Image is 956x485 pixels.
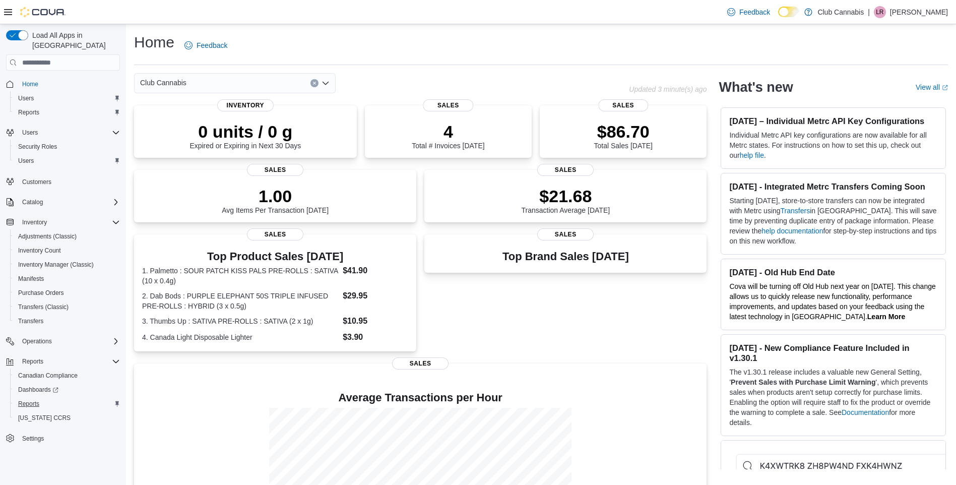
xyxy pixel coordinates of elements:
[18,247,61,255] span: Inventory Count
[10,300,124,314] button: Transfers (Classic)
[14,273,120,285] span: Manifests
[142,291,339,311] dt: 2. Dab Bods : PURPLE ELEPHANT 50S TRIPLE INFUSED PRE-ROLLS : HYBRID (3 x 0.5g)
[18,127,42,139] button: Users
[10,397,124,411] button: Reports
[20,7,66,17] img: Cova
[14,287,68,299] a: Purchase Orders
[14,141,120,153] span: Security Roles
[14,301,73,313] a: Transfers (Classic)
[217,99,274,111] span: Inventory
[22,357,43,366] span: Reports
[14,315,47,327] a: Transfers
[18,335,56,347] button: Operations
[14,370,120,382] span: Canadian Compliance
[2,431,124,446] button: Settings
[842,408,889,416] a: Documentation
[502,251,629,263] h3: Top Brand Sales [DATE]
[18,196,120,208] span: Catalog
[22,80,38,88] span: Home
[18,232,77,240] span: Adjustments (Classic)
[343,290,408,302] dd: $29.95
[247,228,303,240] span: Sales
[18,372,78,380] span: Canadian Compliance
[729,130,937,160] p: Individual Metrc API key configurations are now available for all Metrc states. For instructions ...
[310,79,318,87] button: Clear input
[18,335,120,347] span: Operations
[10,383,124,397] a: Dashboards
[594,122,653,150] div: Total Sales [DATE]
[10,140,124,154] button: Security Roles
[18,400,39,408] span: Reports
[10,369,124,383] button: Canadian Compliance
[731,378,875,386] strong: Prevent Sales with Purchase Limit Warning
[594,122,653,142] p: $86.70
[142,316,339,326] dt: 3. Thumbs Up : SATIVA PRE-ROLLS : SATIVA (2 x 1g)
[343,331,408,343] dd: $3.90
[14,155,120,167] span: Users
[14,230,81,242] a: Adjustments (Classic)
[522,186,610,214] div: Transaction Average [DATE]
[343,265,408,277] dd: $41.90
[817,6,864,18] p: Club Cannabis
[18,261,94,269] span: Inventory Manager (Classic)
[10,286,124,300] button: Purchase Orders
[2,77,124,91] button: Home
[14,398,43,410] a: Reports
[22,129,38,137] span: Users
[10,91,124,105] button: Users
[18,78,42,90] a: Home
[222,186,329,206] p: 1.00
[6,73,120,472] nav: Complex example
[14,106,43,118] a: Reports
[719,79,793,95] h2: What's new
[247,164,303,176] span: Sales
[916,83,948,91] a: View allExternal link
[14,370,82,382] a: Canadian Compliance
[18,355,47,368] button: Reports
[18,317,43,325] span: Transfers
[10,411,124,425] button: [US_STATE] CCRS
[412,122,484,142] p: 4
[18,414,71,422] span: [US_STATE] CCRS
[781,207,810,215] a: Transfers
[28,30,120,50] span: Load All Apps in [GEOGRAPHIC_DATA]
[18,196,47,208] button: Catalog
[18,216,120,228] span: Inventory
[18,216,51,228] button: Inventory
[778,17,779,18] span: Dark Mode
[740,151,764,159] a: help file
[729,343,937,363] h3: [DATE] - New Compliance Feature Included in v1.30.1
[412,122,484,150] div: Total # Invoices [DATE]
[778,7,799,17] input: Dark Mode
[10,272,124,286] button: Manifests
[14,259,120,271] span: Inventory Manager (Classic)
[140,77,186,89] span: Club Cannabis
[18,175,120,188] span: Customers
[14,141,61,153] a: Security Roles
[142,266,339,286] dt: 1. Palmetto : SOUR PATCH KISS PALS PRE-ROLLS : SATIVA (10 x 0.4g)
[18,108,39,116] span: Reports
[761,227,823,235] a: help documentation
[522,186,610,206] p: $21.68
[18,289,64,297] span: Purchase Orders
[739,7,770,17] span: Feedback
[18,275,44,283] span: Manifests
[537,228,594,240] span: Sales
[22,178,51,186] span: Customers
[14,245,65,257] a: Inventory Count
[18,355,120,368] span: Reports
[14,259,98,271] a: Inventory Manager (Classic)
[14,273,48,285] a: Manifests
[22,337,52,345] span: Operations
[14,412,120,424] span: Washington CCRS
[322,79,330,87] button: Open list of options
[197,40,227,50] span: Feedback
[18,433,48,445] a: Settings
[2,215,124,229] button: Inventory
[14,155,38,167] a: Users
[18,78,120,90] span: Home
[723,2,774,22] a: Feedback
[22,198,43,206] span: Catalog
[729,367,937,428] p: The v1.30.1 release includes a valuable new General Setting, ' ', which prevents sales when produ...
[867,313,905,321] strong: Learn More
